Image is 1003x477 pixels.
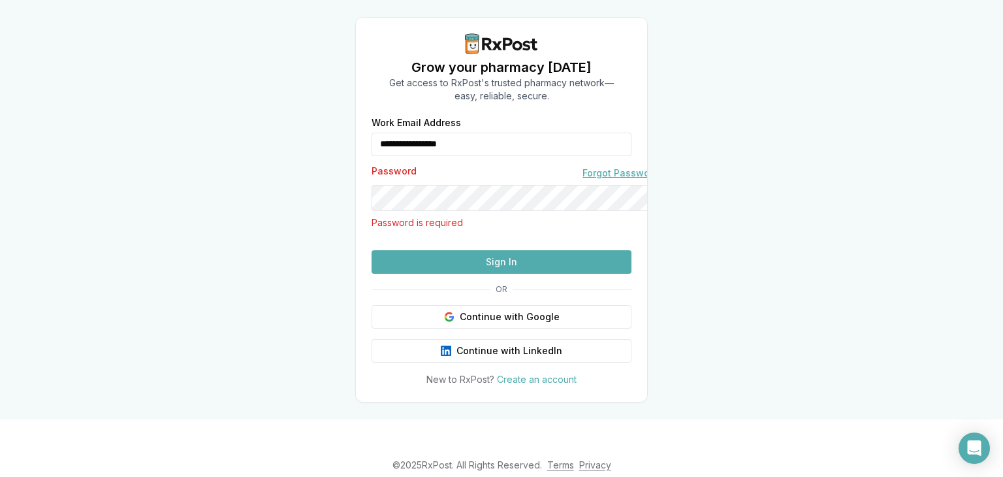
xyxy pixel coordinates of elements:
img: RxPost Logo [460,33,543,54]
a: Create an account [497,374,577,385]
h1: Grow your pharmacy [DATE] [389,58,614,76]
a: Terms [547,459,574,470]
label: Password [372,167,417,180]
button: Show password [641,185,664,212]
span: New to RxPost? [426,374,494,385]
img: Google [444,312,454,322]
button: Sign In [372,250,631,274]
a: Privacy [579,459,611,470]
button: Continue with Google [372,305,631,329]
button: Continue with LinkedIn [372,339,631,363]
label: Work Email Address [372,118,631,127]
p: Password is required [372,216,664,229]
a: Forgot Password? [582,167,664,180]
p: Get access to RxPost's trusted pharmacy network— easy, reliable, secure. [389,76,614,103]
span: OR [490,284,513,295]
div: Open Intercom Messenger [959,433,990,464]
img: LinkedIn [441,346,451,356]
